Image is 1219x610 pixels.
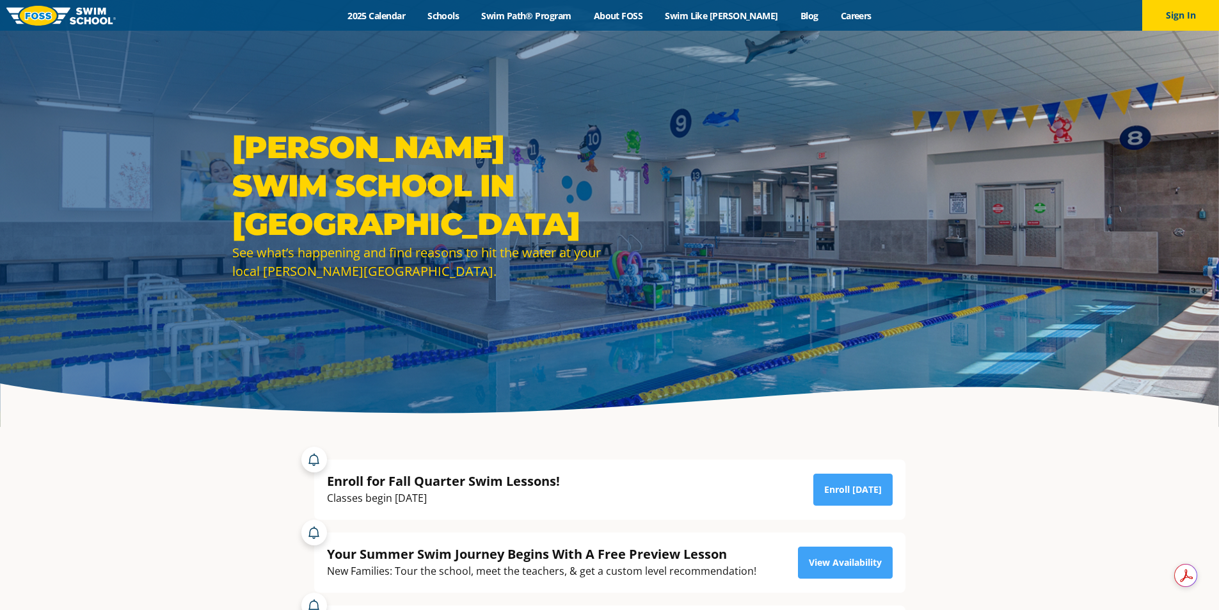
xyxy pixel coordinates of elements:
[232,243,603,280] div: See what’s happening and find reasons to hit the water at your local [PERSON_NAME][GEOGRAPHIC_DATA].
[327,472,560,490] div: Enroll for Fall Quarter Swim Lessons!
[417,10,470,22] a: Schools
[337,10,417,22] a: 2025 Calendar
[582,10,654,22] a: About FOSS
[470,10,582,22] a: Swim Path® Program
[327,545,756,563] div: Your Summer Swim Journey Begins With A Free Preview Lesson
[327,563,756,580] div: New Families: Tour the school, meet the teachers, & get a custom level recommendation!
[789,10,829,22] a: Blog
[6,6,116,26] img: FOSS Swim School Logo
[232,128,603,243] h1: [PERSON_NAME] Swim School in [GEOGRAPHIC_DATA]
[798,547,893,579] a: View Availability
[829,10,882,22] a: Careers
[654,10,790,22] a: Swim Like [PERSON_NAME]
[813,474,893,506] a: Enroll [DATE]
[327,490,560,507] div: Classes begin [DATE]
